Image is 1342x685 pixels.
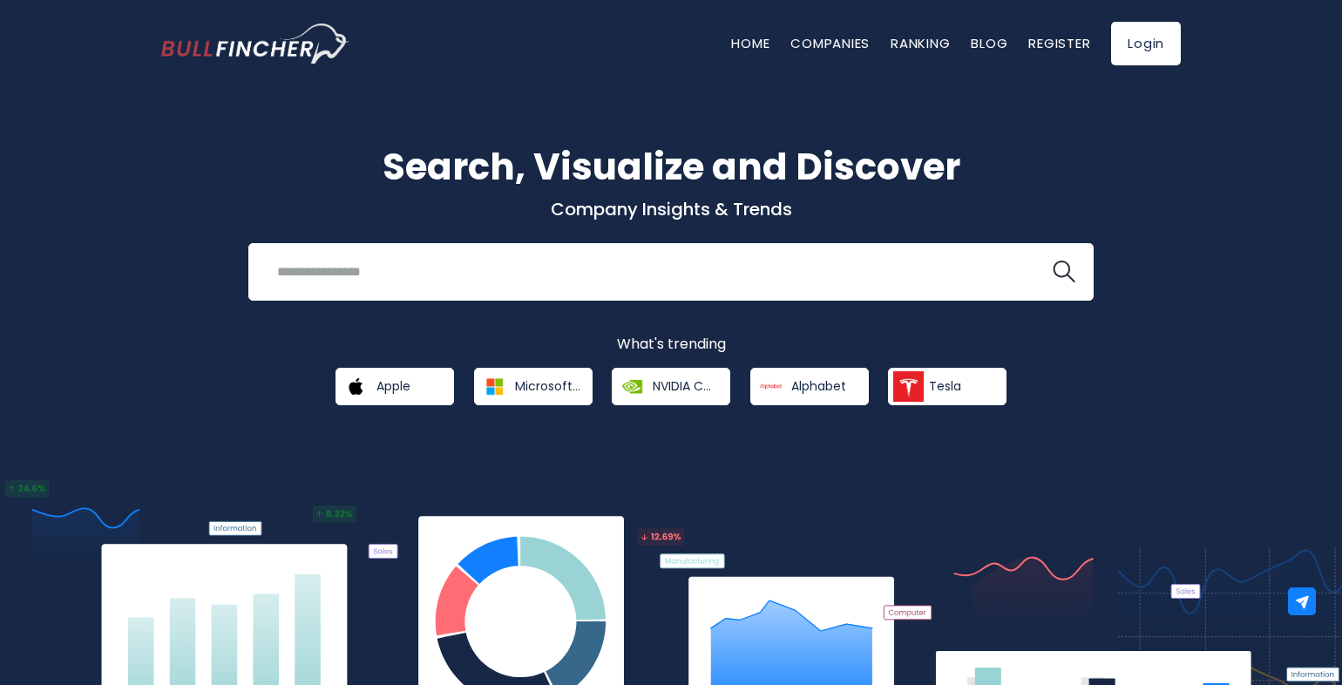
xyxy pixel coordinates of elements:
[791,378,846,394] span: Alphabet
[161,139,1181,194] h1: Search, Visualize and Discover
[376,378,410,394] span: Apple
[161,24,349,64] a: Go to homepage
[161,24,349,64] img: Bullfincher logo
[971,34,1007,52] a: Blog
[731,34,769,52] a: Home
[888,368,1006,405] a: Tesla
[790,34,870,52] a: Companies
[1053,261,1075,283] img: search icon
[515,378,580,394] span: Microsoft Corporation
[1111,22,1181,65] a: Login
[653,378,718,394] span: NVIDIA Corporation
[161,198,1181,220] p: Company Insights & Trends
[335,368,454,405] a: Apple
[161,336,1181,354] p: What's trending
[612,368,730,405] a: NVIDIA Corporation
[474,368,593,405] a: Microsoft Corporation
[750,368,869,405] a: Alphabet
[1028,34,1090,52] a: Register
[891,34,950,52] a: Ranking
[929,378,961,394] span: Tesla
